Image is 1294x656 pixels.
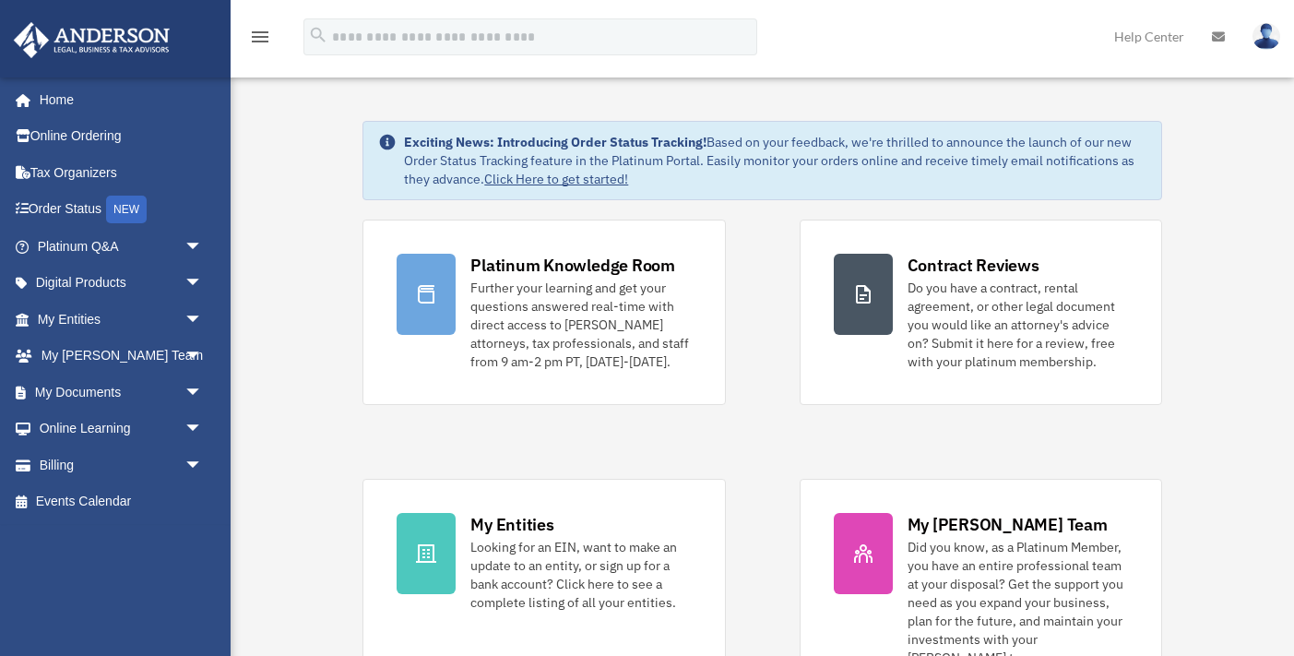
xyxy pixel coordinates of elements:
[13,374,231,411] a: My Documentsarrow_drop_down
[13,191,231,229] a: Order StatusNEW
[184,411,221,448] span: arrow_drop_down
[404,134,706,150] strong: Exciting News: Introducing Order Status Tracking!
[106,196,147,223] div: NEW
[13,228,231,265] a: Platinum Q&Aarrow_drop_down
[308,25,328,45] i: search
[249,32,271,48] a: menu
[800,220,1162,405] a: Contract Reviews Do you have a contract, rental agreement, or other legal document you would like...
[184,228,221,266] span: arrow_drop_down
[249,26,271,48] i: menu
[13,301,231,338] a: My Entitiesarrow_drop_down
[13,118,231,155] a: Online Ordering
[184,447,221,484] span: arrow_drop_down
[184,265,221,303] span: arrow_drop_down
[908,254,1039,277] div: Contract Reviews
[13,411,231,447] a: Online Learningarrow_drop_down
[1252,23,1280,50] img: User Pic
[470,279,691,371] div: Further your learning and get your questions answered real-time with direct access to [PERSON_NAM...
[13,154,231,191] a: Tax Organizers
[484,171,628,187] a: Click Here to get started!
[908,279,1128,371] div: Do you have a contract, rental agreement, or other legal document you would like an attorney's ad...
[13,81,221,118] a: Home
[362,220,725,405] a: Platinum Knowledge Room Further your learning and get your questions answered real-time with dire...
[184,374,221,411] span: arrow_drop_down
[470,254,675,277] div: Platinum Knowledge Room
[13,483,231,520] a: Events Calendar
[404,133,1146,188] div: Based on your feedback, we're thrilled to announce the launch of our new Order Status Tracking fe...
[13,265,231,302] a: Digital Productsarrow_drop_down
[13,447,231,483] a: Billingarrow_drop_down
[470,513,553,536] div: My Entities
[13,338,231,375] a: My [PERSON_NAME] Teamarrow_drop_down
[184,338,221,376] span: arrow_drop_down
[8,22,175,58] img: Anderson Advisors Platinum Portal
[184,301,221,339] span: arrow_drop_down
[470,538,691,612] div: Looking for an EIN, want to make an update to an entity, or sign up for a bank account? Click her...
[908,513,1108,536] div: My [PERSON_NAME] Team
